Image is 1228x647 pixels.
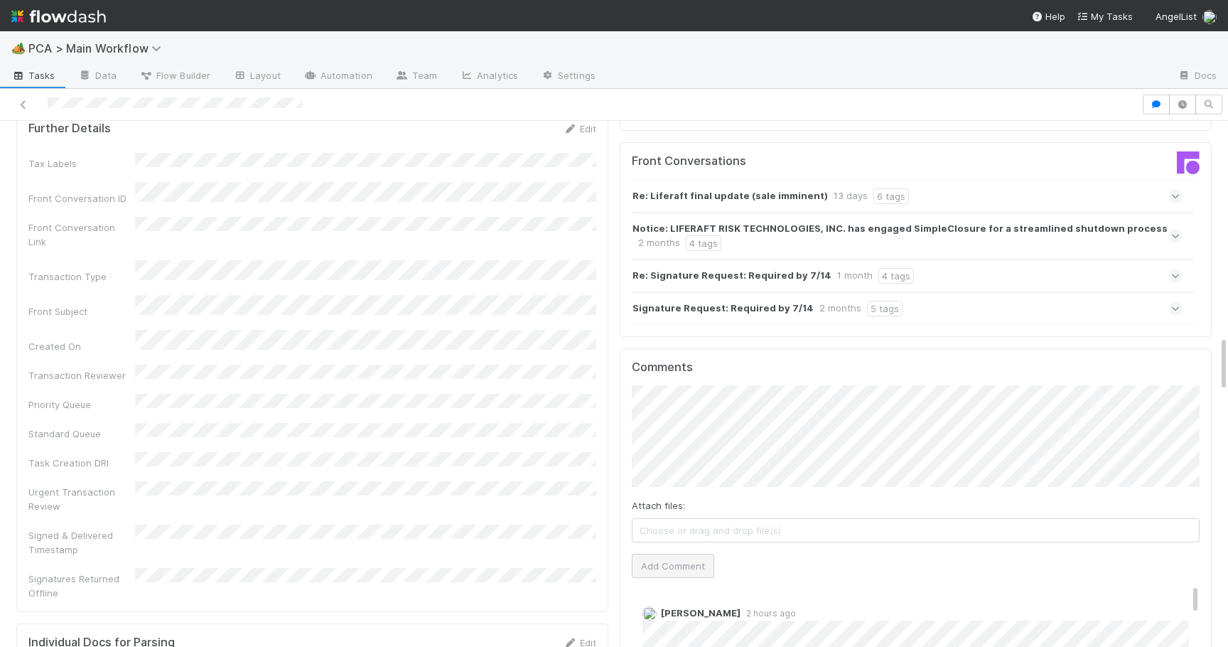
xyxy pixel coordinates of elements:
[632,554,714,578] button: Add Comment
[661,607,740,619] span: [PERSON_NAME]
[28,304,135,319] div: Front Subject
[11,42,26,54] span: 🏕️
[563,123,596,134] a: Edit
[28,427,135,441] div: Standard Queue
[878,268,914,284] div: 4 tags
[686,235,721,251] div: 4 tags
[28,41,168,55] span: PCA > Main Workflow
[873,188,909,204] div: 6 tags
[384,65,448,88] a: Team
[632,301,814,316] strong: Signature Request: Required by 7/14
[632,268,831,284] strong: Re: Signature Request: Required by 7/14
[1156,11,1197,22] span: AngelList
[819,301,861,316] div: 2 months
[28,339,135,353] div: Created On
[28,485,135,513] div: Urgent Transaction Review
[529,65,607,88] a: Settings
[139,68,210,82] span: Flow Builder
[28,456,135,470] div: Task Creation DRI
[837,268,873,284] div: 1 month
[28,156,135,171] div: Tax Labels
[1166,65,1228,88] a: Docs
[28,368,135,383] div: Transaction Reviewer
[1177,151,1200,174] img: front-logo-b4b721b83371efbadf0a.svg
[28,122,111,136] h5: Further Details
[1202,10,1217,24] img: avatar_ba0ef937-97b0-4cb1-a734-c46f876909ef.png
[11,4,106,28] img: logo-inverted-e16ddd16eac7371096b0.svg
[638,235,680,251] div: 2 months
[1031,9,1065,23] div: Help
[632,360,1200,375] h5: Comments
[28,191,135,205] div: Front Conversation ID
[448,65,529,88] a: Analytics
[28,220,135,249] div: Front Conversation Link
[28,397,135,412] div: Priority Queue
[632,498,685,513] label: Attach files:
[834,188,868,204] div: 13 days
[11,68,55,82] span: Tasks
[632,154,905,169] h5: Front Conversations
[632,519,1199,542] span: Choose or drag and drop file(s)
[222,65,292,88] a: Layout
[67,65,128,88] a: Data
[1077,11,1133,22] span: My Tasks
[28,269,135,284] div: Transaction Type
[642,606,657,621] img: avatar_dd78c015-5c19-403d-b5d7-976f9c2ba6b3.png
[292,65,384,88] a: Automation
[28,572,135,600] div: Signatures Returned Offline
[632,188,828,204] strong: Re: Liferaft final update (sale imminent)
[740,608,796,619] span: 2 hours ago
[128,65,222,88] a: Flow Builder
[28,528,135,557] div: Signed & Delivered Timestamp
[632,221,1168,235] strong: Notice: LIFERAFT RISK TECHNOLOGIES, INC. has engaged SimpleClosure for a streamlined shutdown pro...
[1077,9,1133,23] a: My Tasks
[867,301,903,316] div: 5 tags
